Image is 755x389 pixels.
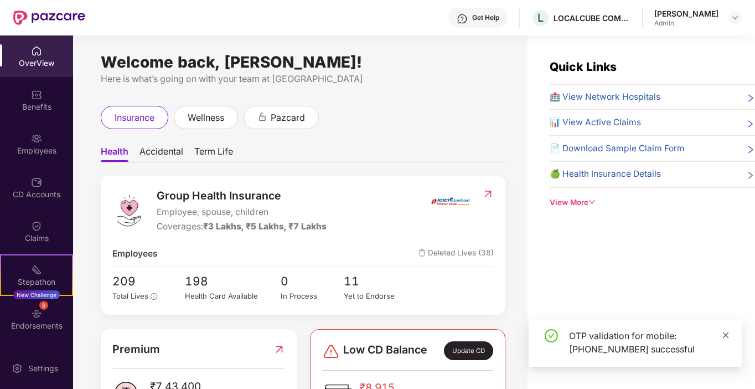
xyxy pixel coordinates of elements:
img: RedirectIcon [273,341,285,358]
div: Update CD [444,341,493,360]
span: right [746,170,755,181]
span: ₹3 Lakhs, ₹5 Lakhs, ₹7 Lakhs [203,221,327,232]
span: insurance [115,111,154,125]
span: check-circle [545,329,558,342]
span: pazcard [271,111,305,125]
span: L [537,11,544,24]
div: Get Help [472,13,499,22]
span: info-circle [151,293,157,300]
div: OTP validation for mobile: [PHONE_NUMBER] successful [569,329,728,356]
div: [PERSON_NAME] [654,8,718,19]
span: Accidental [139,146,183,162]
div: Coverages: [157,220,327,233]
img: svg+xml;base64,PHN2ZyBpZD0iRHJvcGRvd24tMzJ4MzIiIHhtbG5zPSJodHRwOi8vd3d3LnczLm9yZy8yMDAwL3N2ZyIgd2... [731,13,740,22]
img: RedirectIcon [482,188,494,199]
img: svg+xml;base64,PHN2ZyBpZD0iQ2xhaW0iIHhtbG5zPSJodHRwOi8vd3d3LnczLm9yZy8yMDAwL3N2ZyIgd2lkdGg9IjIwIi... [31,221,42,232]
img: svg+xml;base64,PHN2ZyBpZD0iSG9tZSIgeG1sbnM9Imh0dHA6Ly93d3cudzMub3JnLzIwMDAvc3ZnIiB3aWR0aD0iMjAiIG... [31,45,42,57]
div: View More [550,197,755,208]
span: 📄 Download Sample Claim Form [550,142,685,155]
div: Here is what’s going on with your team at [GEOGRAPHIC_DATA] [101,72,505,86]
img: New Pazcare Logo [13,11,85,25]
span: 209 [112,272,160,290]
img: svg+xml;base64,PHN2ZyBpZD0iRW1wbG95ZWVzIiB4bWxucz0iaHR0cDovL3d3dy53My5vcmcvMjAwMC9zdmciIHdpZHRoPS... [31,133,42,144]
div: New Challenge [13,290,60,299]
img: logo [112,194,146,227]
span: 0 [281,272,344,290]
img: svg+xml;base64,PHN2ZyBpZD0iQ0RfQWNjb3VudHMiIGRhdGEtbmFtZT0iQ0QgQWNjb3VudHMiIHhtbG5zPSJodHRwOi8vd3... [31,177,42,188]
img: svg+xml;base64,PHN2ZyBpZD0iU2V0dGluZy0yMHgyMCIgeG1sbnM9Imh0dHA6Ly93d3cudzMub3JnLzIwMDAvc3ZnIiB3aW... [12,363,23,374]
div: LOCALCUBE COMMERCE PRIVATE LIMITED [554,13,631,23]
span: Total Lives [112,291,148,300]
div: Admin [654,19,718,28]
span: Deleted Lives (38) [418,247,494,260]
span: 📊 View Active Claims [550,116,641,129]
span: right [746,144,755,155]
div: Settings [25,363,61,374]
div: Health Card Available [185,290,280,302]
img: svg+xml;base64,PHN2ZyBpZD0iRGFuZ2VyLTMyeDMyIiB4bWxucz0iaHR0cDovL3d3dy53My5vcmcvMjAwMC9zdmciIHdpZH... [322,342,340,360]
span: Group Health Insurance [157,187,327,204]
div: Yet to Endorse [344,290,407,302]
img: svg+xml;base64,PHN2ZyBpZD0iSGVscC0zMngzMiIgeG1sbnM9Imh0dHA6Ly93d3cudzMub3JnLzIwMDAvc3ZnIiB3aWR0aD... [457,13,468,24]
span: Low CD Balance [343,341,427,360]
span: Employees [112,247,158,260]
span: 198 [185,272,280,290]
span: Premium [112,341,160,358]
span: 🏥 View Network Hospitals [550,90,660,104]
span: wellness [188,111,224,125]
img: svg+xml;base64,PHN2ZyB4bWxucz0iaHR0cDovL3d3dy53My5vcmcvMjAwMC9zdmciIHdpZHRoPSIyMSIgaGVpZ2h0PSIyMC... [31,264,42,275]
img: svg+xml;base64,PHN2ZyBpZD0iRW5kb3JzZW1lbnRzIiB4bWxucz0iaHR0cDovL3d3dy53My5vcmcvMjAwMC9zdmciIHdpZH... [31,308,42,319]
span: right [746,93,755,104]
span: down [588,198,596,206]
div: 9 [39,301,48,310]
img: svg+xml;base64,PHN2ZyBpZD0iQmVuZWZpdHMiIHhtbG5zPSJodHRwOi8vd3d3LnczLm9yZy8yMDAwL3N2ZyIgd2lkdGg9Ij... [31,89,42,100]
span: Health [101,146,128,162]
span: close [722,331,730,339]
img: insurerIcon [430,187,471,215]
span: right [746,118,755,129]
div: In Process [281,290,344,302]
div: Welcome back, [PERSON_NAME]! [101,58,505,66]
span: 11 [344,272,407,290]
span: Employee, spouse, children [157,206,327,219]
span: Term Life [194,146,233,162]
span: Quick Links [550,60,617,74]
div: animation [257,112,267,122]
span: 🍏 Health Insurance Details [550,167,661,181]
img: deleteIcon [418,249,426,257]
div: Stepathon [1,277,72,288]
